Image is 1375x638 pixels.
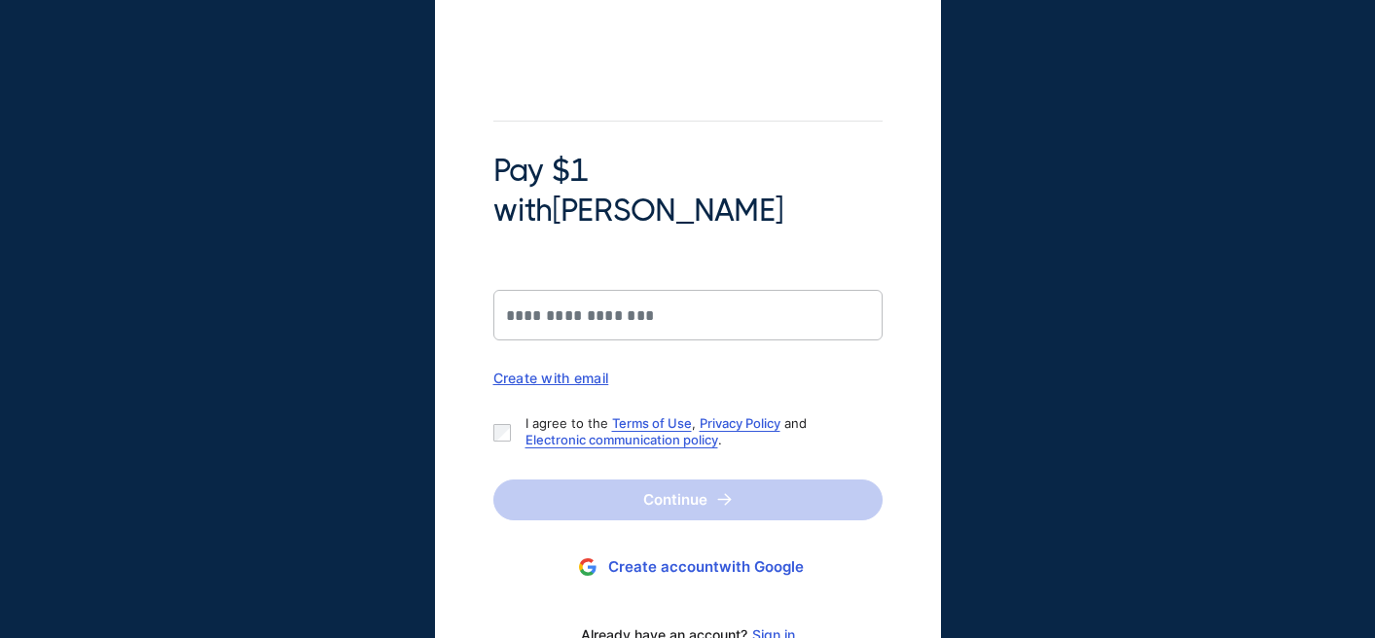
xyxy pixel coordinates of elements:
p: I agree to the , and . [525,415,867,448]
div: Create with email [493,370,883,386]
a: Electronic communication policy [525,432,718,447]
a: Privacy Policy [700,415,780,431]
a: Terms of Use [612,415,692,431]
span: Pay $1 with [PERSON_NAME] [493,151,883,231]
button: Create accountwith Google [493,549,883,585]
